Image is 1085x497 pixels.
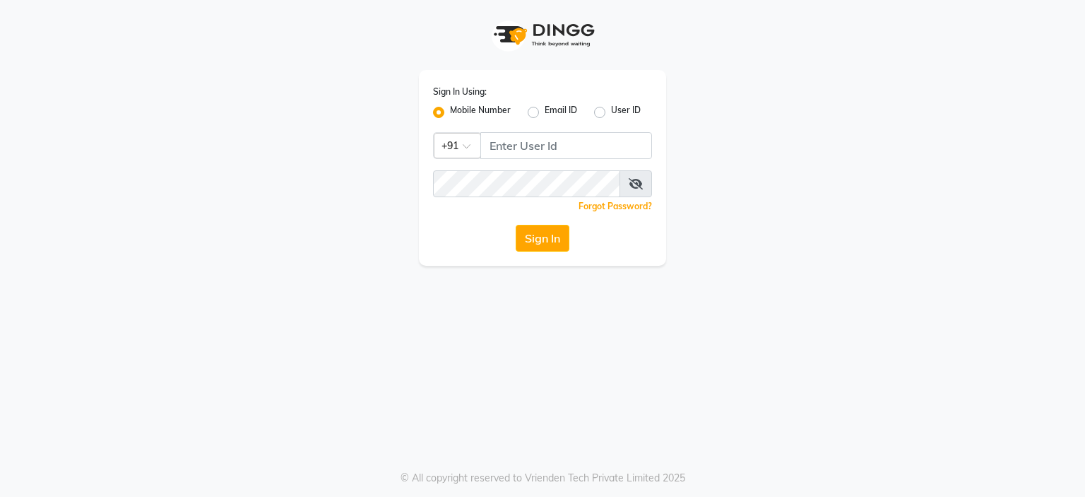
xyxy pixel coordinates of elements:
[611,104,641,121] label: User ID
[579,201,652,211] a: Forgot Password?
[450,104,511,121] label: Mobile Number
[516,225,569,252] button: Sign In
[480,132,652,159] input: Username
[486,14,599,56] img: logo1.svg
[433,170,620,197] input: Username
[545,104,577,121] label: Email ID
[433,86,487,98] label: Sign In Using:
